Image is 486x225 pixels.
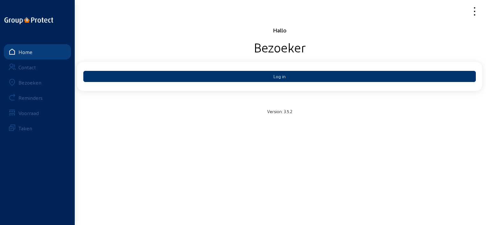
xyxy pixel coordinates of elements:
[4,75,71,90] a: Bezoeken
[4,90,71,105] a: Reminders
[18,95,43,101] div: Reminders
[77,39,482,55] div: Bezoeker
[267,109,292,114] small: Version: 3.5.2
[18,49,32,55] div: Home
[18,79,41,85] div: Bezoeken
[4,44,71,59] a: Home
[18,64,36,70] div: Contact
[4,120,71,136] a: Taken
[4,17,53,24] img: logo-oneline.png
[4,105,71,120] a: Voorraad
[18,125,32,131] div: Taken
[18,110,39,116] div: Voorraad
[83,71,476,82] button: Log in
[4,59,71,75] a: Contact
[77,26,482,34] div: Hallo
